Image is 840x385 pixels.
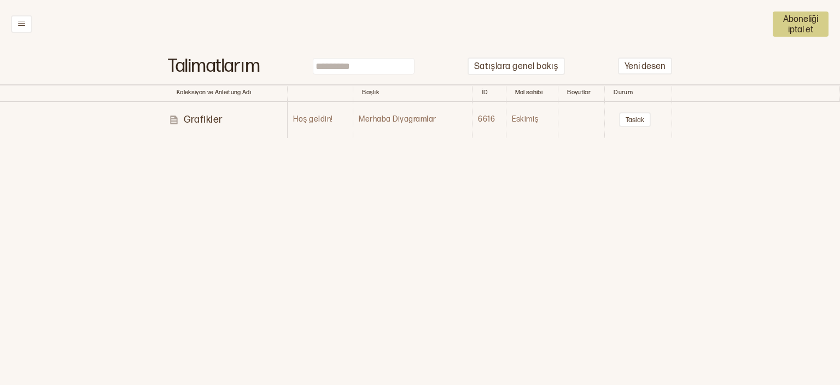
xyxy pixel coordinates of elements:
a: Grafikler [168,113,287,126]
font: Başlık [362,89,379,96]
font: Boyutlar [567,89,591,96]
font: Durum [614,89,633,96]
font: Merhaba Diyagramlar [359,114,436,124]
font: Satışlara genel bakış [474,61,558,72]
button: Aboneliği iptal et [773,12,829,37]
th: Sıralamayı Değiştir [558,84,605,102]
th: Sıralamayı Değiştir [288,84,353,102]
font: Koleksiyon ve Anleitung Adı [177,89,252,96]
th: Sıralamayı Değiştir [506,84,558,102]
button: Yeni desen [618,58,672,74]
th: Sıralamayı Değiştir [605,84,672,102]
button: Taslak [619,112,651,127]
th: Sıralamayı Değiştir [472,84,506,102]
font: Taslak [626,116,644,124]
th: Sıralamayı Değiştir [353,84,472,102]
font: Talimatlarım [168,55,260,77]
font: Eskimiş [512,114,539,124]
font: Hoş geldin! [293,114,332,124]
font: Mal sahibi [515,89,542,96]
button: Satışlara genel bakış [468,58,565,76]
font: Grafikler [184,114,223,125]
font: İD [481,89,488,96]
font: 6616 [478,114,495,124]
font: Yeni desen [625,61,666,72]
font: Aboneliği iptal et [783,14,818,35]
